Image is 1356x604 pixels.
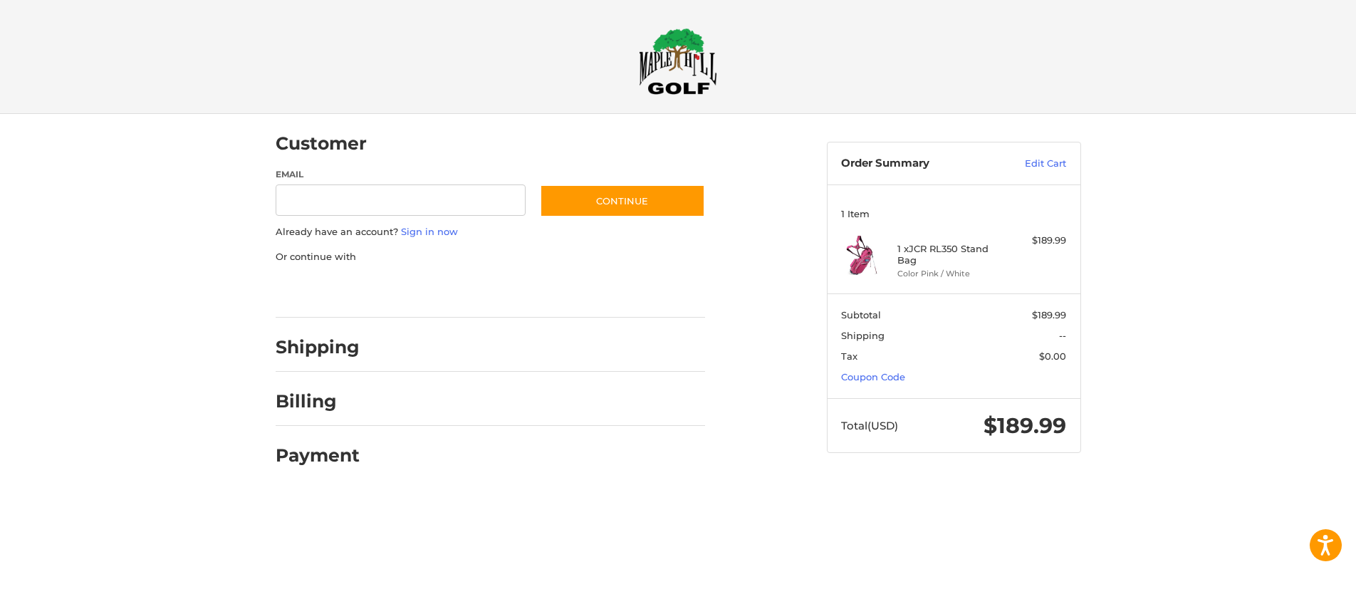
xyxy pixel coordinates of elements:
iframe: PayPal-paylater [392,278,499,303]
img: Maple Hill Golf [639,28,717,95]
h2: Payment [276,444,360,467]
h2: Customer [276,132,367,155]
h2: Billing [276,390,359,412]
iframe: Google Customer Reviews [1238,566,1356,604]
h3: 1 Item [841,208,1066,219]
span: Shipping [841,330,885,341]
p: Already have an account? [276,225,705,239]
span: Subtotal [841,309,881,321]
span: -- [1059,330,1066,341]
span: $189.99 [984,412,1066,439]
p: Or continue with [276,250,705,264]
span: $189.99 [1032,309,1066,321]
label: Email [276,168,526,181]
li: Color Pink / White [897,268,1006,280]
h3: Order Summary [841,157,994,171]
div: $189.99 [1010,234,1066,248]
span: Tax [841,350,857,362]
h2: Shipping [276,336,360,358]
a: Coupon Code [841,371,905,382]
button: Continue [540,184,705,217]
a: Sign in now [401,226,458,237]
h4: 1 x JCR RL350 Stand Bag [897,243,1006,266]
span: Total (USD) [841,419,898,432]
iframe: PayPal-paypal [271,278,377,303]
iframe: PayPal-venmo [512,278,619,303]
a: Edit Cart [994,157,1066,171]
span: $0.00 [1039,350,1066,362]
